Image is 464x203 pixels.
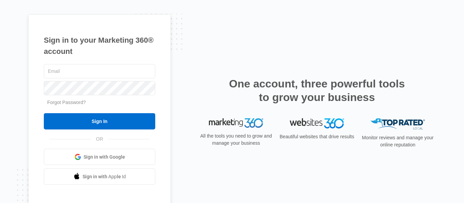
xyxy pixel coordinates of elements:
span: Sign in with Apple Id [83,173,126,180]
p: Beautiful websites that drive results [279,133,355,140]
h1: Sign in to your Marketing 360® account [44,35,155,57]
img: Websites 360 [290,118,344,128]
a: Forgot Password? [47,100,86,105]
p: Monitor reviews and manage your online reputation [360,134,436,148]
a: Sign in with Apple Id [44,168,155,185]
input: Sign In [44,113,155,129]
img: Marketing 360 [209,118,263,128]
a: Sign in with Google [44,149,155,165]
h2: One account, three powerful tools to grow your business [227,77,407,104]
span: Sign in with Google [84,154,125,161]
input: Email [44,64,155,78]
p: All the tools you need to grow and manage your business [198,133,274,147]
img: Top Rated Local [371,118,425,129]
span: OR [91,136,108,143]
